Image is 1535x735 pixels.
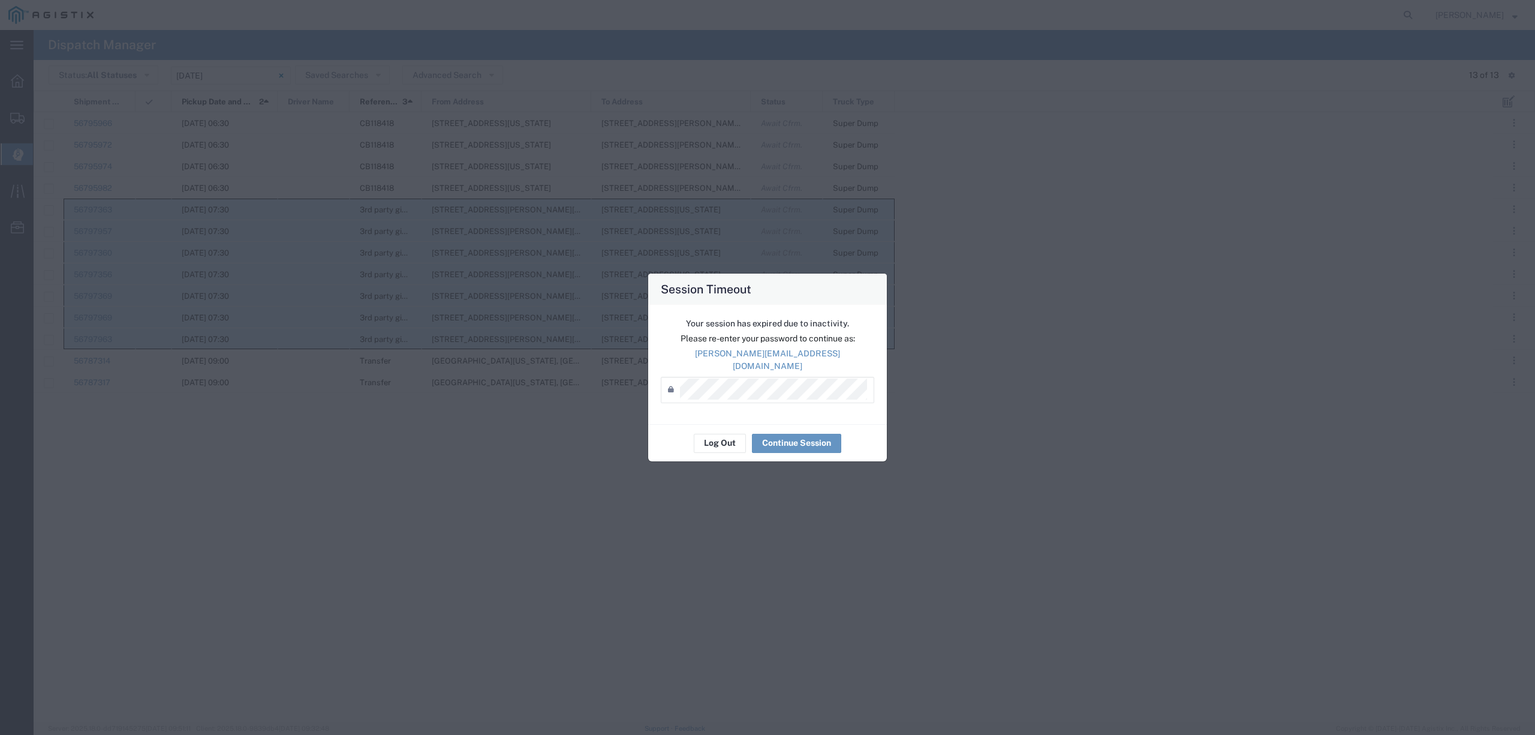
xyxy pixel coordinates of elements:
[694,434,746,453] button: Log Out
[661,332,874,345] p: Please re-enter your password to continue as:
[752,434,841,453] button: Continue Session
[661,317,874,330] p: Your session has expired due to inactivity.
[661,347,874,373] p: [PERSON_NAME][EMAIL_ADDRESS][DOMAIN_NAME]
[661,280,751,298] h4: Session Timeout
